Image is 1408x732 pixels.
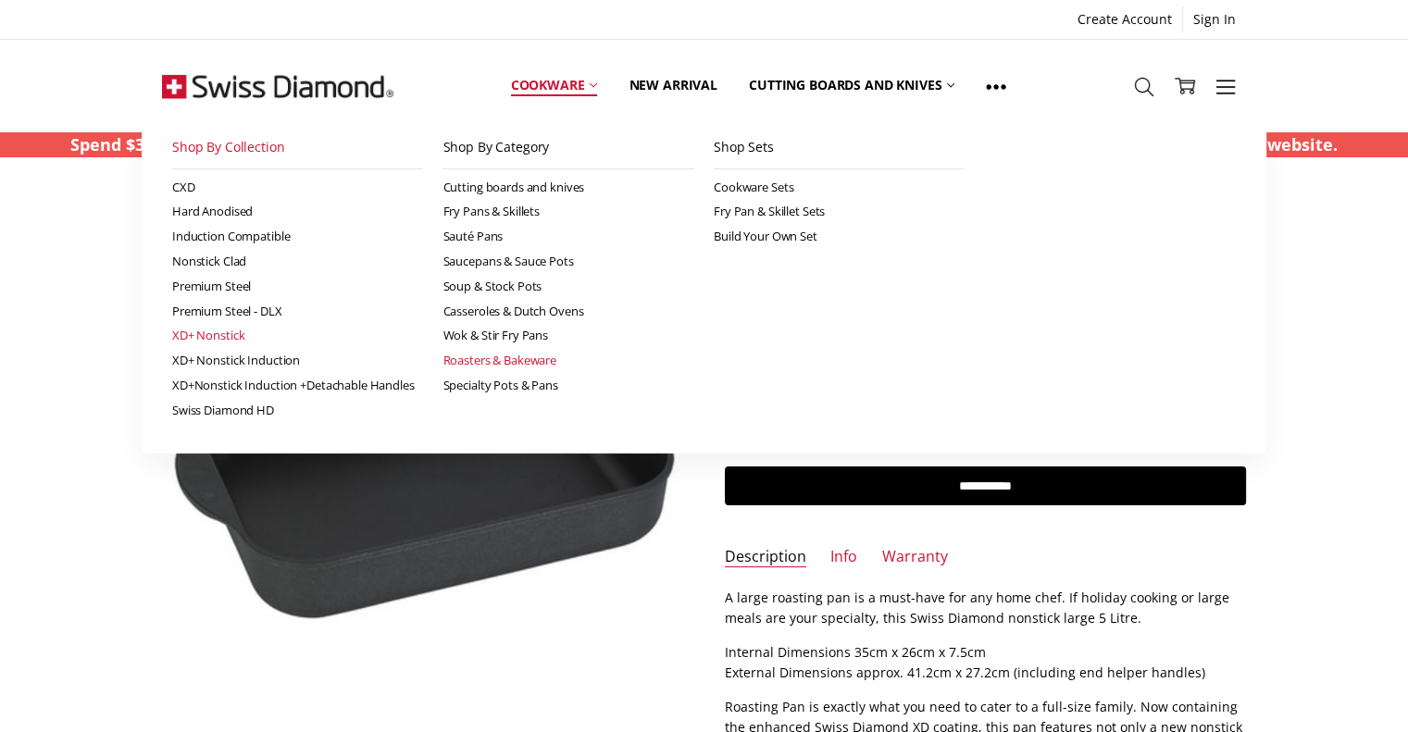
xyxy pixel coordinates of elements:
a: New arrival [613,44,732,127]
a: Shop Sets [714,127,966,168]
a: Cookware [495,44,614,127]
p: Spend $300+ on clearance, save extra 10%, Spend $400+ on clearance, save extra 15%, Spend $500+ o... [70,132,1338,157]
a: Cutting boards and knives [733,44,971,127]
span: Internal Dimensions 35cm x 26cm x 7.5cm [725,643,986,661]
a: Sign In [1183,6,1246,32]
a: Shop By Category [442,127,694,168]
a: Warranty [882,547,948,568]
img: Free Shipping On Every Order [162,40,393,132]
a: Show All [970,44,1022,128]
a: Create Account [1067,6,1182,32]
a: Description [725,547,806,568]
p: A large roasting pan is a must-have for any home chef. If holiday cooking or large meals are your... [725,588,1246,629]
span: External Dimensions approx. 41.2cm x 27.2cm (including end helper handles) [725,664,1205,681]
a: Info [830,547,857,568]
